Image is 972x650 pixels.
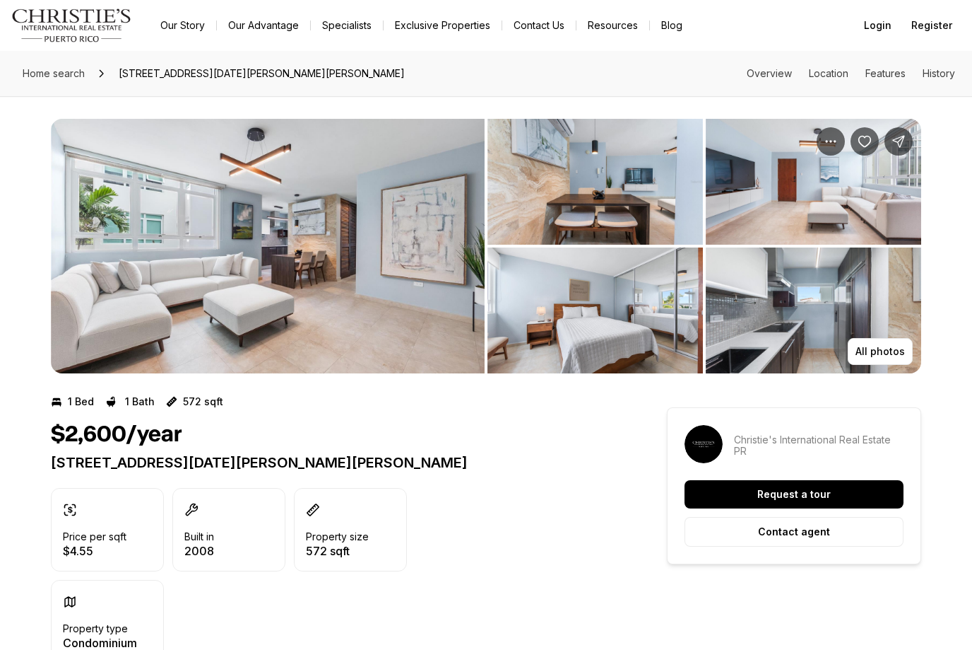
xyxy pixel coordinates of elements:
div: Listing Photos [51,119,921,373]
p: Property type [63,623,128,634]
button: Property options [817,127,845,156]
p: Built in [184,531,214,542]
a: Skip to: History [923,67,955,79]
a: Blog [650,16,694,35]
p: All photos [855,346,905,357]
button: Share Property: 59 CALLE SAN MIGUEL #307 [884,127,913,156]
a: Our Story [149,16,216,35]
button: View image gallery [51,119,485,373]
p: Request a tour [757,489,831,500]
button: View image gallery [706,119,921,245]
h1: $2,600/year [51,422,182,448]
span: Login [864,20,891,31]
p: 1 Bath [125,396,155,407]
p: Price per sqft [63,531,126,542]
a: Skip to: Location [809,67,848,79]
a: Specialists [311,16,383,35]
a: Resources [576,16,649,35]
a: Skip to: Overview [747,67,792,79]
span: Home search [23,67,85,79]
a: Skip to: Features [865,67,906,79]
a: Exclusive Properties [384,16,502,35]
p: [STREET_ADDRESS][DATE][PERSON_NAME][PERSON_NAME] [51,454,616,471]
p: 2008 [184,545,214,557]
p: Contact agent [758,526,830,538]
img: logo [11,8,132,42]
li: 1 of 8 [51,119,485,373]
button: View image gallery [487,248,703,373]
span: Register [911,20,952,31]
button: View image gallery [706,248,921,373]
button: Request a tour [684,480,903,509]
a: Home search [17,62,90,85]
span: [STREET_ADDRESS][DATE][PERSON_NAME][PERSON_NAME] [113,62,410,85]
button: Contact agent [684,517,903,547]
li: 2 of 8 [487,119,921,373]
button: View image gallery [487,119,703,245]
p: Condominium [63,637,137,649]
nav: Page section menu [747,68,955,79]
p: 572 sqft [183,396,223,407]
button: Save Property: 59 CALLE SAN MIGUEL #307 [850,127,879,156]
button: Register [903,11,961,40]
button: Login [855,11,900,40]
p: Property size [306,531,369,542]
button: All photos [848,338,913,365]
p: Christie's International Real Estate PR [734,434,903,457]
button: Contact Us [502,16,576,35]
a: Our Advantage [217,16,310,35]
p: 572 sqft [306,545,369,557]
p: 1 Bed [68,396,94,407]
p: $4.55 [63,545,126,557]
